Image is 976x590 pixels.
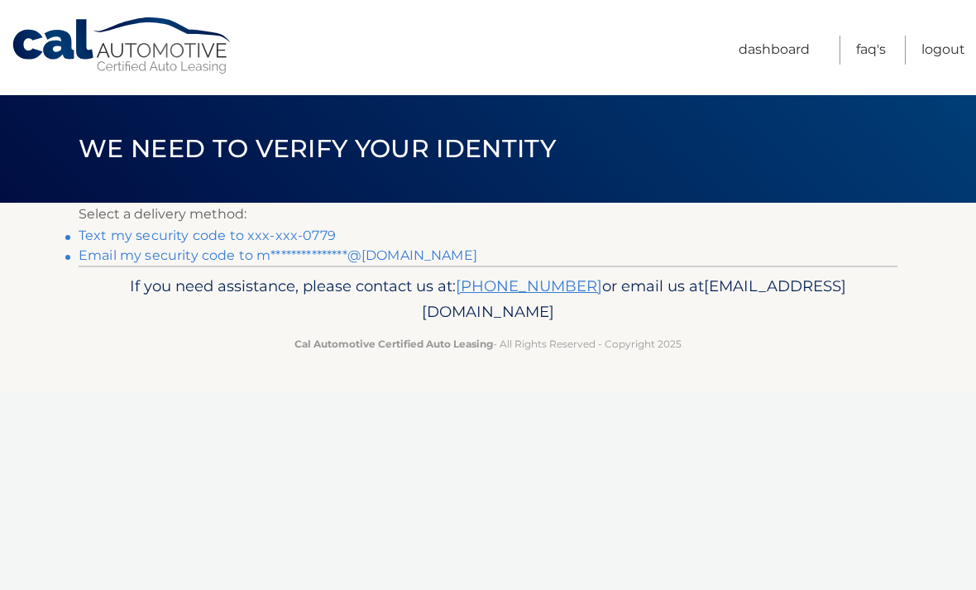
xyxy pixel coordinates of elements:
[921,36,965,65] a: Logout
[294,338,493,350] strong: Cal Automotive Certified Auto Leasing
[856,36,886,65] a: FAQ's
[89,273,887,326] p: If you need assistance, please contact us at: or email us at
[89,335,887,353] p: - All Rights Reserved - Copyright 2025
[79,228,336,243] a: Text my security code to xxx-xxx-0779
[79,133,556,164] span: We need to verify your identity
[79,203,897,226] p: Select a delivery method:
[739,36,810,65] a: Dashboard
[11,17,234,75] a: Cal Automotive
[456,276,602,295] a: [PHONE_NUMBER]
